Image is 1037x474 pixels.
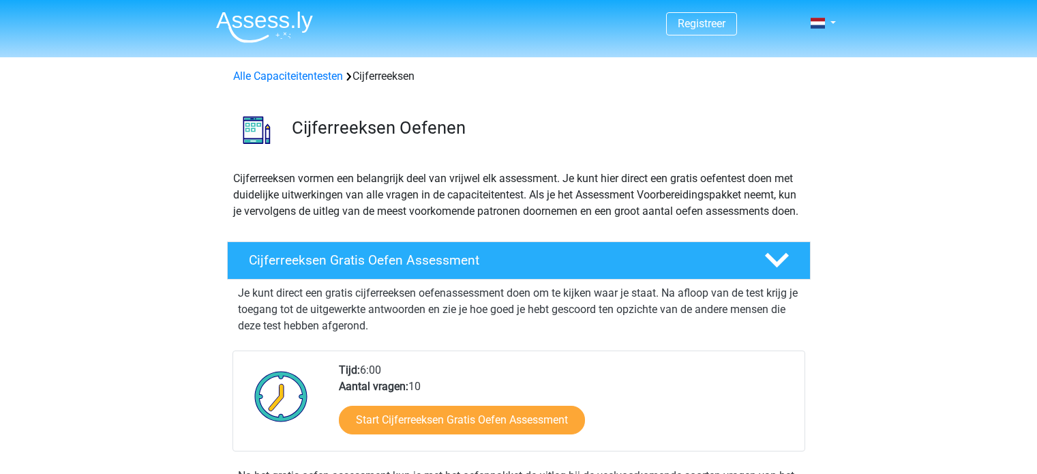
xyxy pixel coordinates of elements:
[228,101,286,159] img: cijferreeksen
[222,241,816,280] a: Cijferreeksen Gratis Oefen Assessment
[339,364,360,376] b: Tijd:
[216,11,313,43] img: Assessly
[678,17,725,30] a: Registreer
[233,171,805,220] p: Cijferreeksen vormen een belangrijk deel van vrijwel elk assessment. Je kunt hier direct een grat...
[247,362,316,430] img: Klok
[339,406,585,434] a: Start Cijferreeksen Gratis Oefen Assessment
[238,285,800,334] p: Je kunt direct een gratis cijferreeksen oefenassessment doen om te kijken waar je staat. Na afloo...
[339,380,408,393] b: Aantal vragen:
[228,68,810,85] div: Cijferreeksen
[329,362,804,451] div: 6:00 10
[249,252,742,268] h4: Cijferreeksen Gratis Oefen Assessment
[292,117,800,138] h3: Cijferreeksen Oefenen
[233,70,343,83] a: Alle Capaciteitentesten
